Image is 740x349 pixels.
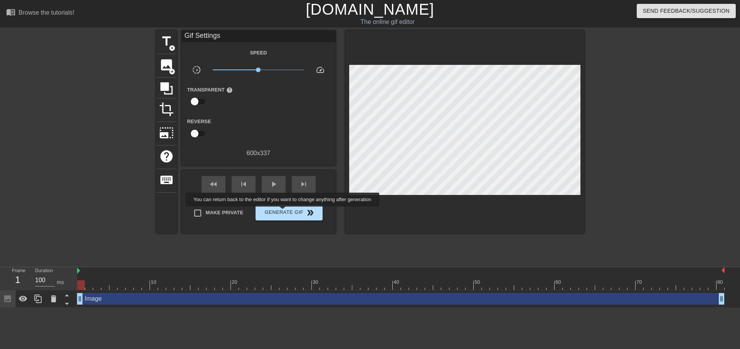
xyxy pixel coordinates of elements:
[269,180,278,189] span: play_arrow
[35,269,53,273] label: Duration
[6,7,74,19] a: Browse the tutorials!
[717,278,724,286] div: 80
[306,1,434,18] a: [DOMAIN_NAME]
[159,102,174,117] span: crop
[637,4,736,18] button: Send Feedback/Suggestion
[251,17,525,27] div: The online gif editor
[12,273,24,287] div: 1
[159,173,174,187] span: keyboard
[313,278,320,286] div: 30
[159,34,174,49] span: title
[299,180,308,189] span: skip_next
[169,45,175,51] span: add_circle
[169,68,175,75] span: add_circle
[6,7,15,17] span: menu_book
[718,295,725,303] span: drag_handle
[643,6,730,16] span: Send Feedback/Suggestion
[182,30,336,42] div: Gif Settings
[474,278,481,286] div: 50
[206,209,244,217] span: Make Private
[256,205,322,220] button: Generate Gif
[555,278,562,286] div: 60
[316,65,325,75] span: speed
[394,278,400,286] div: 40
[57,278,64,286] div: ms
[192,65,201,75] span: slow_motion_video
[259,208,319,217] span: Generate Gif
[636,278,643,286] div: 70
[187,118,211,125] label: Reverse
[18,9,74,16] div: Browse the tutorials!
[159,149,174,164] span: help
[76,295,84,303] span: drag_handle
[209,180,218,189] span: fast_rewind
[6,267,29,290] div: Frame
[306,208,315,217] span: double_arrow
[182,149,336,158] div: 600 x 337
[159,58,174,72] span: image
[159,125,174,140] span: photo_size_select_large
[250,49,267,57] label: Speed
[232,278,239,286] div: 20
[721,267,725,273] img: bound-end.png
[239,180,248,189] span: skip_previous
[151,278,158,286] div: 10
[226,87,233,93] span: help
[187,86,233,94] label: Transparent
